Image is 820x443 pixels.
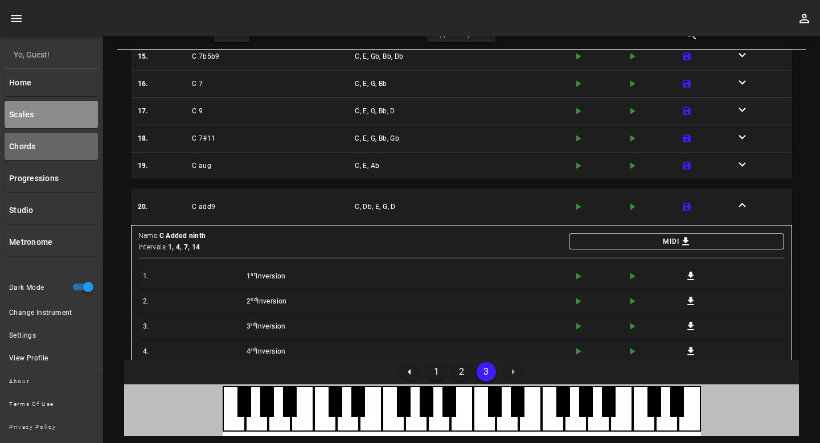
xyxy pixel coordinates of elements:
[136,293,245,309] div: 2.
[452,362,471,382] button: 2
[5,41,98,68] div: Yo, Guest!
[131,70,792,97] button: 16.C 7C, E, G, Bb
[136,343,245,359] div: 4.
[352,199,570,215] div: C, Db, E, G, D
[5,101,98,128] a: Scales
[159,232,206,240] span: C Added ninth
[5,228,98,256] a: Metronome
[131,97,792,125] button: 17.C 9C, E, G, Bb, D
[251,297,257,302] sup: nd
[5,165,98,192] a: Progressions
[136,48,190,64] div: 15.
[138,232,159,240] span: Name:
[352,158,570,174] div: C, E, Ab
[190,130,352,146] div: C 7#11
[251,347,256,352] sup: rd
[352,130,570,146] div: C, E, G, Bb, Gb
[131,125,792,152] button: 18.C 7#11C, E, G, Bb, Gb
[244,343,570,359] div: 4 Inversion
[5,69,98,96] a: Home
[352,76,570,92] div: C, E, G, Bb
[244,268,570,284] div: 1 Inversion
[131,152,792,179] button: 19.C augC, E, Ab
[136,199,190,215] div: 20.
[477,362,496,382] button: 3
[577,236,777,247] span: Midi
[168,243,200,251] span: 1, 4, 7, 14
[5,133,98,160] a: Chords
[569,233,784,249] button: Midi
[136,158,190,174] div: 19.
[190,76,352,92] div: C 7
[244,318,570,334] div: 3 Inversion
[5,196,98,224] a: Studio
[427,362,446,382] button: 1
[190,199,352,215] div: C add9
[251,272,256,277] sup: st
[138,243,168,251] span: Intervals:
[190,48,352,64] div: C 7b5b9
[251,322,256,327] sup: rd
[136,318,245,334] div: 3.
[352,48,570,64] div: C, E, Gb, Bb, Db
[136,268,245,284] div: 1.
[136,76,190,92] div: 16.
[136,103,190,119] div: 17.
[352,103,570,119] div: C, E, G, Bb, D
[190,158,352,174] div: C aug
[244,293,570,309] div: 2 Inversion
[136,130,190,146] div: 18.
[131,188,792,225] button: 20.C add9C, Db, E, G, D
[131,43,792,70] button: 15.C 7b5b9C, E, Gb, Bb, Db
[190,103,352,119] div: C 9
